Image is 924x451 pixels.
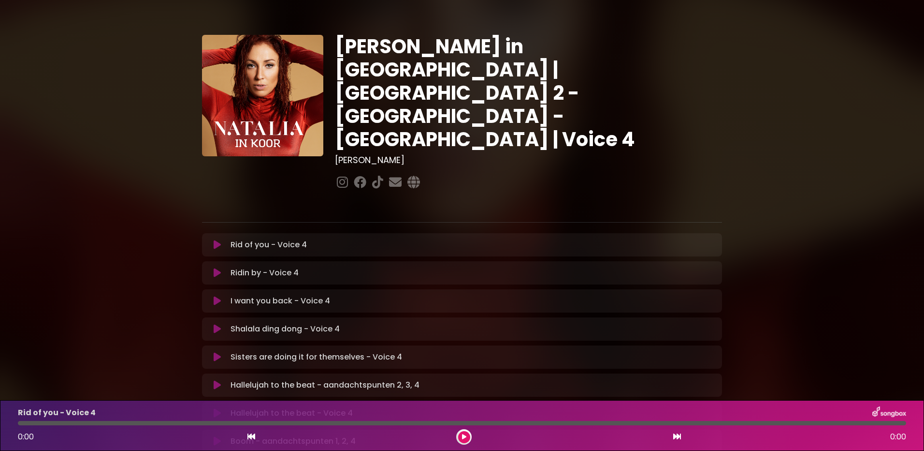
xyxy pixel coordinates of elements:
p: Hallelujah to the beat - aandachtspunten 2, 3, 4 [231,379,419,391]
p: Rid of you - Voice 4 [231,239,307,251]
p: Rid of you - Voice 4 [18,407,96,419]
span: 0:00 [18,431,34,442]
p: Ridin by - Voice 4 [231,267,299,279]
span: 0:00 [890,431,906,443]
img: YTVS25JmS9CLUqXqkEhs [202,35,323,156]
p: Sisters are doing it for themselves - Voice 4 [231,351,402,363]
img: songbox-logo-white.png [872,406,906,419]
h1: [PERSON_NAME] in [GEOGRAPHIC_DATA] | [GEOGRAPHIC_DATA] 2 - [GEOGRAPHIC_DATA] - [GEOGRAPHIC_DATA] ... [335,35,722,151]
p: Shalala ding dong - Voice 4 [231,323,340,335]
p: I want you back - Voice 4 [231,295,330,307]
h3: [PERSON_NAME] [335,155,722,165]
